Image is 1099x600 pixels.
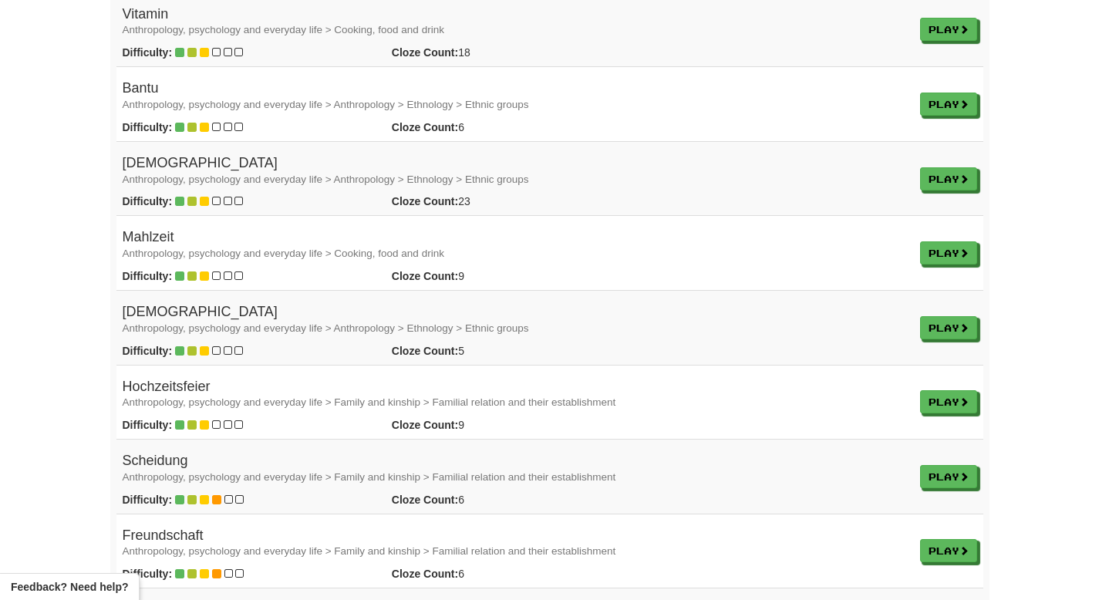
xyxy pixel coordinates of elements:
[123,230,908,261] h4: Mahlzeit
[380,566,582,581] div: 6
[123,305,908,335] h4: [DEMOGRAPHIC_DATA]
[123,195,173,207] strong: Difficulty:
[123,345,173,357] strong: Difficulty:
[920,465,977,488] a: Play
[123,121,173,133] strong: Difficulty:
[123,24,444,35] small: Anthropology, psychology and everyday life > Cooking, food and drink
[920,93,977,116] a: Play
[123,471,616,483] small: Anthropology, psychology and everyday life > Family and kinship > Familial relation and their est...
[392,568,458,580] strong: Cloze Count:
[392,270,458,282] strong: Cloze Count:
[392,46,458,59] strong: Cloze Count:
[392,195,458,207] strong: Cloze Count:
[380,45,582,60] div: 18
[123,156,908,187] h4: [DEMOGRAPHIC_DATA]
[123,419,173,431] strong: Difficulty:
[920,241,977,265] a: Play
[920,167,977,190] a: Play
[123,379,908,410] h4: Hochzeitsfeier
[920,18,977,41] a: Play
[11,579,128,595] span: Open feedback widget
[123,545,616,557] small: Anthropology, psychology and everyday life > Family and kinship > Familial relation and their est...
[123,453,908,484] h4: Scheidung
[123,270,173,282] strong: Difficulty:
[920,316,977,339] a: Play
[920,390,977,413] a: Play
[920,539,977,562] a: Play
[380,268,582,284] div: 9
[123,322,529,334] small: Anthropology, psychology and everyday life > Anthropology > Ethnology > Ethnic groups
[380,343,582,359] div: 5
[392,121,458,133] strong: Cloze Count:
[380,194,582,209] div: 23
[392,419,458,431] strong: Cloze Count:
[123,248,444,259] small: Anthropology, psychology and everyday life > Cooking, food and drink
[123,174,529,185] small: Anthropology, psychology and everyday life > Anthropology > Ethnology > Ethnic groups
[380,492,582,507] div: 6
[123,396,616,408] small: Anthropology, psychology and everyday life > Family and kinship > Familial relation and their est...
[123,568,173,580] strong: Difficulty:
[123,46,173,59] strong: Difficulty:
[380,417,582,433] div: 9
[123,81,908,112] h4: Bantu
[123,528,908,559] h4: Freundschaft
[392,494,458,506] strong: Cloze Count:
[392,345,458,357] strong: Cloze Count:
[123,99,529,110] small: Anthropology, psychology and everyday life > Anthropology > Ethnology > Ethnic groups
[123,494,173,506] strong: Difficulty:
[380,120,582,135] div: 6
[123,7,908,38] h4: Vitamin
